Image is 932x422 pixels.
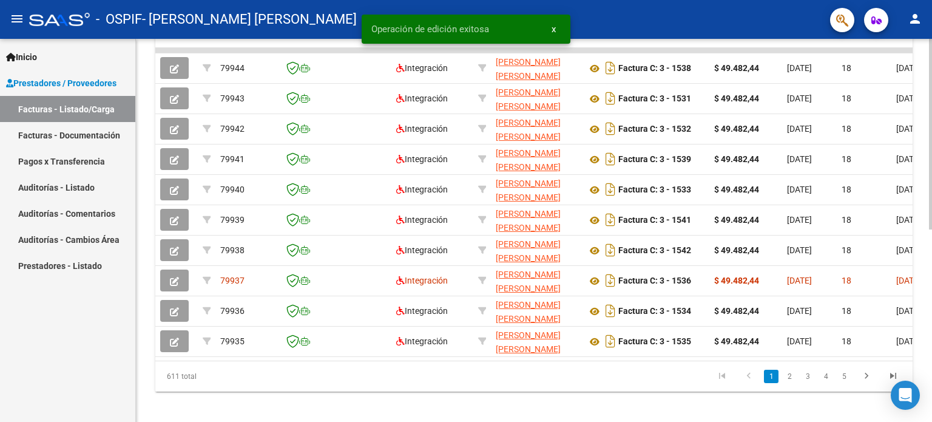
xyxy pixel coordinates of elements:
span: Integración [396,306,448,316]
span: x [552,24,556,35]
mat-icon: menu [10,12,24,26]
a: go to first page [711,370,734,383]
span: Integración [396,215,448,225]
i: Descargar documento [603,180,618,199]
span: 18 [842,154,851,164]
span: Integración [396,124,448,134]
span: Prestadores / Proveedores [6,77,116,90]
li: page 1 [762,366,780,387]
strong: Factura C: 3 - 1532 [618,124,691,134]
div: 27276924767 [496,237,577,263]
i: Descargar documento [603,210,618,230]
span: [DATE] [787,63,812,73]
span: 79937 [220,276,245,285]
i: Descargar documento [603,240,618,260]
i: Descargar documento [603,301,618,321]
span: 18 [842,336,851,346]
strong: $ 49.482,44 [714,245,759,255]
div: 611 total [155,361,305,392]
span: Integración [396,245,448,255]
strong: Factura C: 3 - 1533 [618,185,691,195]
span: [PERSON_NAME] [PERSON_NAME] [496,148,561,172]
span: [DATE] [787,245,812,255]
span: [DATE] [896,306,921,316]
mat-icon: person [908,12,922,26]
span: 79941 [220,154,245,164]
li: page 3 [799,366,817,387]
span: Integración [396,63,448,73]
span: 18 [842,94,851,103]
span: - OSPIF [96,6,142,33]
strong: $ 49.482,44 [714,154,759,164]
span: [DATE] [896,185,921,194]
span: [PERSON_NAME] [PERSON_NAME] [496,87,561,111]
span: [DATE] [896,94,921,103]
span: [DATE] [787,124,812,134]
strong: Factura C: 3 - 1542 [618,246,691,256]
span: Integración [396,276,448,285]
span: 18 [842,245,851,255]
span: 79935 [220,336,245,346]
span: 79942 [220,124,245,134]
a: 3 [800,370,815,383]
span: 79939 [220,215,245,225]
span: 18 [842,124,851,134]
a: 4 [819,370,833,383]
a: 2 [782,370,797,383]
span: 79944 [220,63,245,73]
strong: Factura C: 3 - 1538 [618,64,691,73]
a: go to previous page [737,370,760,383]
div: 27276924767 [496,207,577,233]
strong: Factura C: 3 - 1531 [618,94,691,104]
span: Integración [396,94,448,103]
strong: Factura C: 3 - 1539 [618,155,691,165]
span: [DATE] [787,185,812,194]
i: Descargar documento [603,58,618,78]
span: [PERSON_NAME] [PERSON_NAME] [496,330,561,354]
span: [DATE] [787,215,812,225]
span: 18 [842,306,851,316]
span: [DATE] [787,154,812,164]
span: [DATE] [896,215,921,225]
a: 1 [764,370,778,383]
span: 79938 [220,245,245,255]
span: Inicio [6,50,37,64]
span: [PERSON_NAME] [PERSON_NAME] [496,209,561,233]
strong: $ 49.482,44 [714,215,759,225]
i: Descargar documento [603,332,618,351]
strong: $ 49.482,44 [714,94,759,103]
div: 27276924767 [496,328,577,354]
a: go to last page [882,370,905,383]
span: [PERSON_NAME] [PERSON_NAME] [496,118,561,141]
strong: Factura C: 3 - 1541 [618,216,691,225]
span: 79936 [220,306,245,316]
span: Integración [396,185,448,194]
span: Operación de edición exitosa [371,23,489,35]
span: [DATE] [896,276,921,285]
span: Fecha Recibido [896,17,930,41]
span: [DATE] [787,336,812,346]
strong: $ 49.482,44 [714,276,759,285]
i: Descargar documento [603,119,618,138]
span: 18 [842,63,851,73]
span: [DATE] [896,124,921,134]
span: [PERSON_NAME] [PERSON_NAME] [496,239,561,263]
span: 18 [842,276,851,285]
li: page 4 [817,366,835,387]
strong: $ 49.482,44 [714,63,759,73]
span: [DATE] [896,63,921,73]
span: 79943 [220,94,245,103]
i: Descargar documento [603,149,618,169]
strong: $ 49.482,44 [714,336,759,346]
a: go to next page [855,370,878,383]
span: [DATE] [896,154,921,164]
span: Facturado x Orden De [329,17,375,41]
a: 5 [837,370,851,383]
strong: Factura C: 3 - 1536 [618,276,691,286]
strong: $ 49.482,44 [714,124,759,134]
div: 27276924767 [496,55,577,81]
span: [PERSON_NAME] [PERSON_NAME] [496,300,561,324]
span: 18 [842,215,851,225]
div: 27276924767 [496,116,577,141]
i: Descargar documento [603,271,618,290]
